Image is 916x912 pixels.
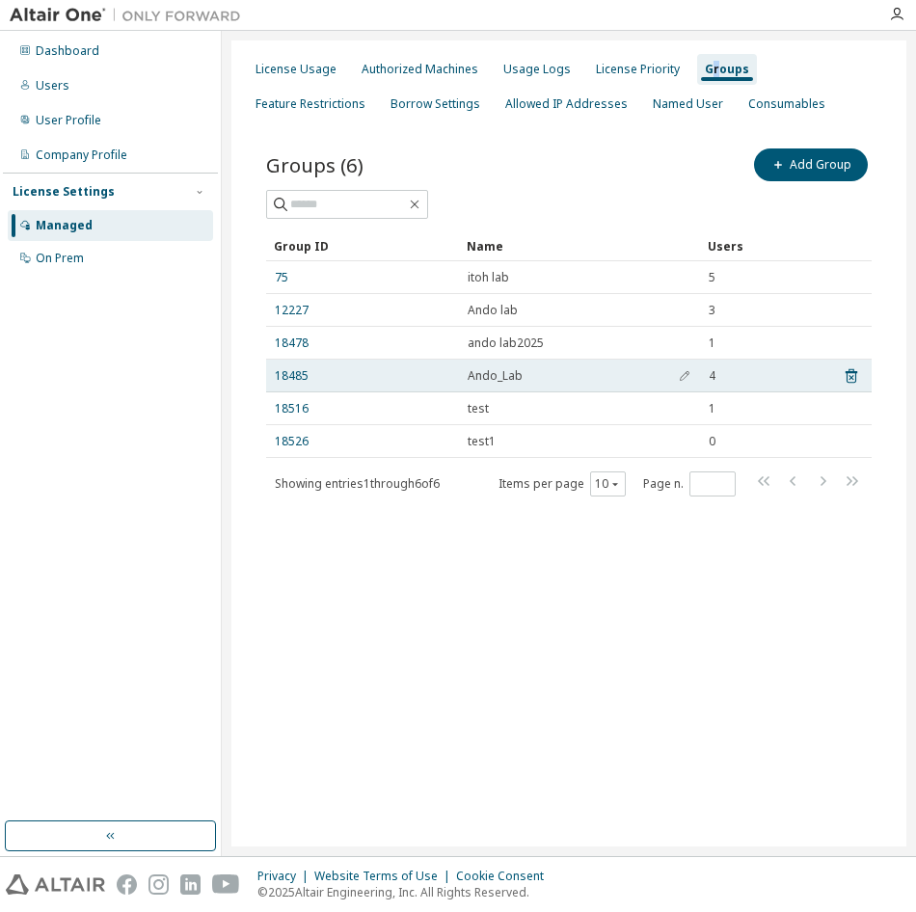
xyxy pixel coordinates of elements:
img: Altair One [10,6,251,25]
span: test1 [468,434,496,449]
a: 18516 [275,401,309,416]
div: Usage Logs [503,62,571,77]
span: 1 [709,401,715,416]
span: Ando_Lab [468,368,523,384]
div: Consumables [748,96,825,112]
div: Groups [705,62,749,77]
div: License Priority [596,62,680,77]
div: Website Terms of Use [314,869,456,884]
span: Groups (6) [266,151,364,178]
span: 4 [709,368,715,384]
img: facebook.svg [117,874,137,895]
div: Feature Restrictions [256,96,365,112]
div: Named User [653,96,723,112]
span: 5 [709,270,715,285]
button: 10 [595,476,621,492]
button: Add Group [754,148,868,181]
span: ando lab2025 [468,335,544,351]
div: Users [36,78,69,94]
img: instagram.svg [148,874,169,895]
div: Authorized Machines [362,62,478,77]
a: 18485 [275,368,309,384]
div: Privacy [257,869,314,884]
div: Borrow Settings [391,96,480,112]
img: linkedin.svg [180,874,201,895]
div: Company Profile [36,148,127,163]
a: 12227 [275,303,309,318]
div: Group ID [274,230,451,261]
div: License Usage [256,62,337,77]
span: 1 [709,335,715,351]
span: Page n. [643,471,736,496]
a: 18478 [275,335,309,351]
div: Managed [36,218,93,233]
div: License Settings [13,184,115,200]
span: Items per page [498,471,626,496]
span: test [468,401,489,416]
p: © 2025 Altair Engineering, Inc. All Rights Reserved. [257,884,555,900]
div: Users [708,230,818,261]
a: 18526 [275,434,309,449]
a: 75 [275,270,288,285]
div: Name [467,230,692,261]
div: Allowed IP Addresses [505,96,628,112]
div: Cookie Consent [456,869,555,884]
span: Showing entries 1 through 6 of 6 [275,475,440,492]
img: altair_logo.svg [6,874,105,895]
span: 3 [709,303,715,318]
div: User Profile [36,113,101,128]
span: 0 [709,434,715,449]
span: Ando lab [468,303,518,318]
div: On Prem [36,251,84,266]
img: youtube.svg [212,874,240,895]
span: itoh lab [468,270,509,285]
div: Dashboard [36,43,99,59]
